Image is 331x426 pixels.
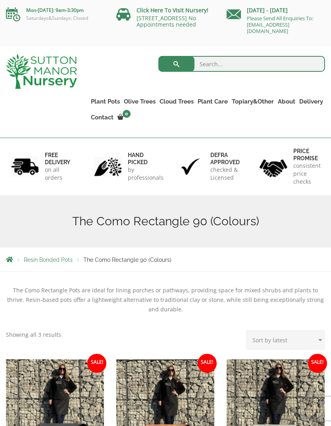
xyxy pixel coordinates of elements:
p: [DATE] - [DATE] [227,6,325,15]
a: Plant Care [196,96,230,107]
img: 1.jpg [11,157,39,177]
a: 0 [115,112,133,123]
h6: FREE DELIVERY [45,152,72,166]
h1: The Como Rectangle 90 (Colours) [6,214,325,228]
p: on all orders [45,166,72,182]
h6: Defra approved [210,152,240,166]
select: Shop order [246,330,325,350]
p: Mon-[DATE]: 9am-3:30pm [6,6,104,15]
p: checked & Licensed [210,166,240,182]
a: Cloud Trees [158,96,196,107]
a: Please Send All Enquiries To: [EMAIL_ADDRESS][DOMAIN_NAME] [247,15,313,35]
nav: Breadcrumbs [6,256,325,263]
span: The Como Rectangle 90 (Colours) [83,257,171,263]
span: Sale! [308,354,327,373]
p: The Como Rectangle Pots are ideal for lining porches or pathways, providing space for mixed shrub... [6,286,325,314]
a: Topiary&Other [230,96,276,107]
img: 2.jpg [94,157,122,177]
p: Saturdays&Sundays: Closed [6,15,104,21]
h6: Price promise [293,148,321,162]
a: Resin Bonded Pots [24,257,73,263]
a: [STREET_ADDRESS] No Appointments needed [137,14,196,28]
a: Plant Pots [89,96,122,107]
img: 3.jpg [177,157,204,177]
a: Delivery [297,96,325,107]
span: Sale! [87,354,106,373]
p: Showing all 3 results [6,330,61,340]
span: Sale! [198,354,217,373]
img: logo [6,54,77,89]
img: 4.jpg [260,154,287,178]
a: About [276,96,297,107]
input: Search... [158,56,325,72]
a: Click Here To Visit Nursery! [137,6,208,14]
p: by professionals [128,166,164,182]
a: Olive Trees [122,96,158,107]
h6: hand picked [128,152,164,166]
a: Contact [89,112,115,123]
p: consistent price checks [293,162,321,186]
span: 0 [123,110,131,118]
